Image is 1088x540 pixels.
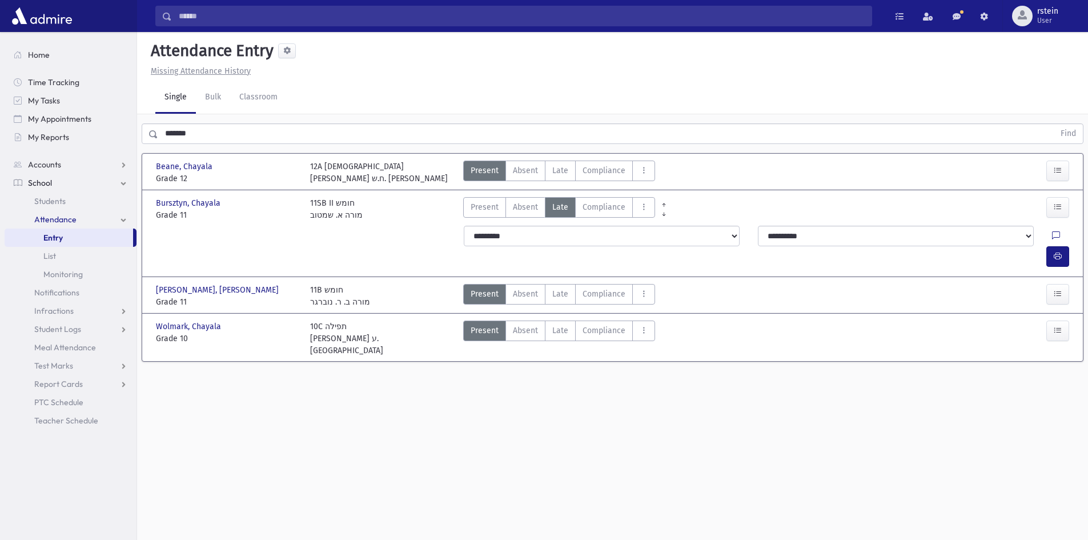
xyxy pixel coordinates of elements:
[5,128,136,146] a: My Reports
[463,284,655,308] div: AttTypes
[156,161,215,173] span: Beane, Chayala
[230,82,287,114] a: Classroom
[471,165,499,177] span: Present
[1037,16,1058,25] span: User
[583,201,625,213] span: Compliance
[1054,124,1083,143] button: Find
[310,197,363,221] div: 11SB II חומש מורה א. שמטוב
[5,283,136,302] a: Notifications
[513,165,538,177] span: Absent
[9,5,75,27] img: AdmirePro
[155,82,196,114] a: Single
[156,321,223,333] span: Wolmark, Chayala
[5,265,136,283] a: Monitoring
[463,161,655,185] div: AttTypes
[552,165,568,177] span: Late
[156,333,299,345] span: Grade 10
[156,209,299,221] span: Grade 11
[583,288,625,300] span: Compliance
[5,338,136,357] a: Meal Attendance
[5,247,136,265] a: List
[513,288,538,300] span: Absent
[34,342,96,353] span: Meal Attendance
[172,6,872,26] input: Search
[146,41,274,61] h5: Attendance Entry
[5,357,136,375] a: Test Marks
[43,251,56,261] span: List
[156,284,281,296] span: [PERSON_NAME], [PERSON_NAME]
[463,197,655,221] div: AttTypes
[34,361,73,371] span: Test Marks
[310,161,448,185] div: 12A [DEMOGRAPHIC_DATA] [PERSON_NAME] ח.ש. [PERSON_NAME]
[156,173,299,185] span: Grade 12
[5,110,136,128] a: My Appointments
[34,214,77,225] span: Attendance
[5,393,136,411] a: PTC Schedule
[5,302,136,320] a: Infractions
[28,178,52,188] span: School
[151,66,251,76] u: Missing Attendance History
[34,287,79,298] span: Notifications
[5,210,136,229] a: Attendance
[471,201,499,213] span: Present
[471,325,499,337] span: Present
[471,288,499,300] span: Present
[310,321,453,357] div: 10C תפילה [PERSON_NAME] ע. [GEOGRAPHIC_DATA]
[28,77,79,87] span: Time Tracking
[43,233,63,243] span: Entry
[5,229,133,247] a: Entry
[552,325,568,337] span: Late
[34,397,83,407] span: PTC Schedule
[5,73,136,91] a: Time Tracking
[5,46,136,64] a: Home
[310,284,370,308] div: 11B חומש מורה ב. ר. נוברגר
[5,411,136,430] a: Teacher Schedule
[34,379,83,389] span: Report Cards
[196,82,230,114] a: Bulk
[34,415,98,426] span: Teacher Schedule
[5,155,136,174] a: Accounts
[28,95,60,106] span: My Tasks
[1037,7,1058,16] span: rstein
[5,192,136,210] a: Students
[463,321,655,357] div: AttTypes
[552,201,568,213] span: Late
[583,165,625,177] span: Compliance
[513,325,538,337] span: Absent
[5,320,136,338] a: Student Logs
[583,325,625,337] span: Compliance
[34,306,74,316] span: Infractions
[34,196,66,206] span: Students
[28,50,50,60] span: Home
[28,159,61,170] span: Accounts
[156,296,299,308] span: Grade 11
[34,324,81,334] span: Student Logs
[513,201,538,213] span: Absent
[5,174,136,192] a: School
[156,197,223,209] span: Bursztyn, Chayala
[146,66,251,76] a: Missing Attendance History
[43,269,83,279] span: Monitoring
[28,114,91,124] span: My Appointments
[5,91,136,110] a: My Tasks
[28,132,69,142] span: My Reports
[552,288,568,300] span: Late
[5,375,136,393] a: Report Cards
